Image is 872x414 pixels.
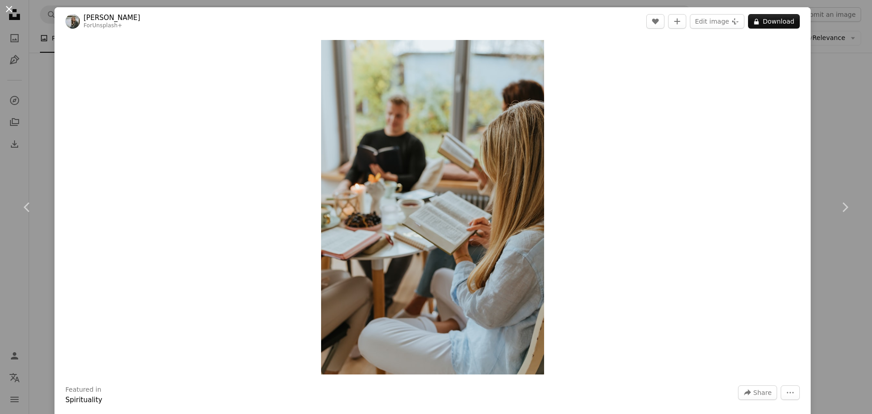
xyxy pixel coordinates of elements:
div: For [84,22,140,30]
button: Edit image [690,14,744,29]
button: Zoom in on this image [321,40,544,374]
a: Unsplash+ [92,22,122,29]
button: More Actions [781,385,800,400]
button: Like [646,14,664,29]
button: Add to Collection [668,14,686,29]
a: Next [817,164,872,251]
img: a group of people sitting at a table reading books [321,40,544,374]
button: Share this image [738,385,777,400]
span: Share [753,386,772,399]
button: Download [748,14,800,29]
h3: Featured in [65,385,101,394]
img: Go to Daiga Ellaby's profile [65,14,80,29]
a: Spirituality [65,396,102,404]
a: [PERSON_NAME] [84,13,140,22]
